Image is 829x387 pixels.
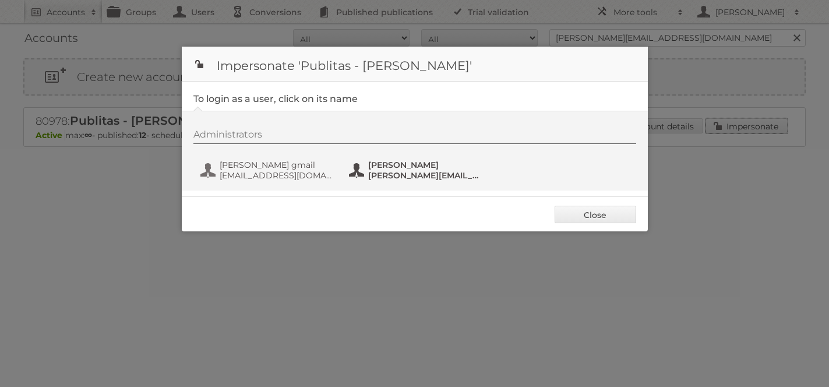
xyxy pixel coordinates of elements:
[348,159,485,182] button: [PERSON_NAME] [PERSON_NAME][EMAIL_ADDRESS][DOMAIN_NAME]
[368,170,481,181] span: [PERSON_NAME][EMAIL_ADDRESS][DOMAIN_NAME]
[220,170,333,181] span: [EMAIL_ADDRESS][DOMAIN_NAME]
[199,159,336,182] button: [PERSON_NAME] gmail [EMAIL_ADDRESS][DOMAIN_NAME]
[182,47,648,82] h1: Impersonate 'Publitas - [PERSON_NAME]'
[193,93,358,104] legend: To login as a user, click on its name
[220,160,333,170] span: [PERSON_NAME] gmail
[368,160,481,170] span: [PERSON_NAME]
[193,129,636,144] div: Administrators
[555,206,636,223] a: Close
